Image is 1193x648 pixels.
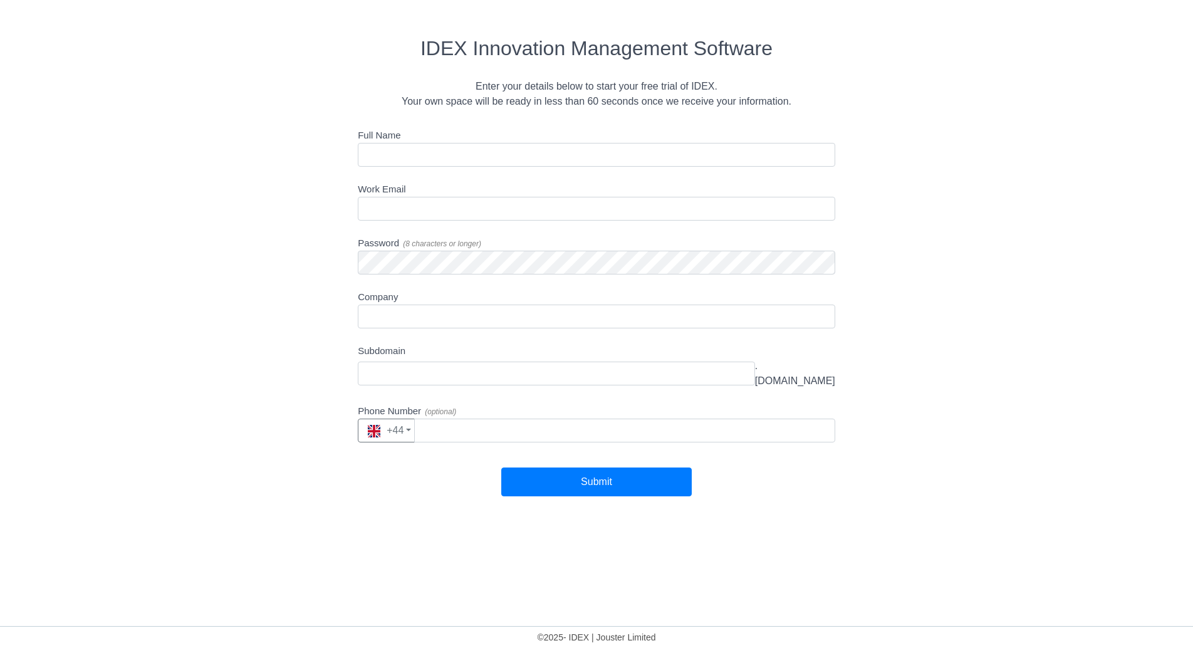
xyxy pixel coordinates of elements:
[358,236,481,251] label: Password
[60,79,1133,94] div: Enter your details below to start your free trial of IDEX.
[60,94,1133,109] div: Your own space will be ready in less than 60 seconds once we receive your information.
[368,425,380,437] img: gb.5db9fea0.svg
[358,419,415,442] button: +44
[358,404,456,419] label: Phone Number
[358,182,405,197] label: Work Email
[60,36,1133,60] h2: IDEX Innovation Management Software
[501,468,692,496] button: Submit
[425,407,456,416] span: ( optional )
[358,344,405,358] label: Subdomain
[358,290,398,305] label: Company
[755,358,835,389] span: .[DOMAIN_NAME]
[403,239,481,248] span: ( 8 characters or longer )
[368,425,404,436] span: +44
[358,128,400,143] label: Full Name
[9,632,1184,648] div: © 2025 - IDEX | Jouster Limited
